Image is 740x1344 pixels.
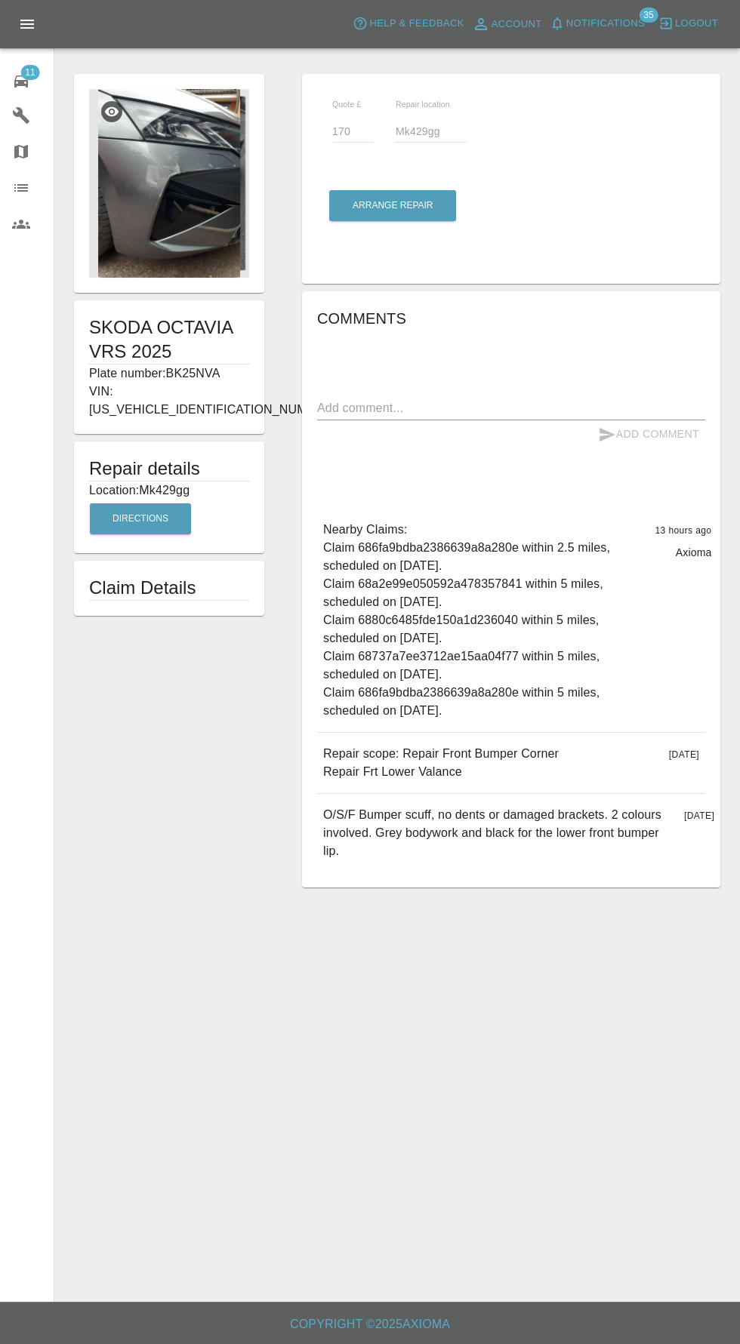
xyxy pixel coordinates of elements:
[89,481,249,500] p: Location: Mk429gg
[332,100,361,109] span: Quote £
[89,364,249,383] p: Plate number: BK25NVA
[566,15,645,32] span: Notifications
[655,12,722,35] button: Logout
[676,545,712,560] p: Axioma
[323,745,559,781] p: Repair scope: Repair Front Bumper Corner Repair Frt Lower Valance
[89,383,249,419] p: VIN: [US_VEHICLE_IDENTIFICATION_NUMBER]
[323,521,643,720] p: Nearby Claims: Claim 686fa9bdba2386639a8a280e within 2.5 miles, scheduled on [DATE]. Claim 68a2e9...
[89,576,249,600] h1: Claim Details
[639,8,658,23] span: 35
[90,503,191,534] button: Directions
[323,806,672,860] p: O/S/F Bumper scuff, no dents or damaged brackets. 2 colours involved. Grey bodywork and black for...
[546,12,649,35] button: Notifications
[669,749,699,760] span: [DATE]
[675,15,718,32] span: Logout
[317,306,705,331] h6: Comments
[329,190,456,221] button: Arrange Repair
[369,15,464,32] span: Help & Feedback
[684,810,714,821] span: [DATE]
[20,65,39,80] span: 11
[492,16,542,33] span: Account
[89,89,249,278] img: a0958b66-e6de-4745-a19c-74925ff0b8e8
[468,12,546,36] a: Account
[12,1314,728,1335] h6: Copyright © 2025 Axioma
[396,100,450,109] span: Repair location
[89,457,249,481] h5: Repair details
[349,12,467,35] button: Help & Feedback
[655,525,711,536] span: 13 hours ago
[9,6,45,42] button: Open drawer
[89,315,249,364] h1: SKODA OCTAVIA VRS 2025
